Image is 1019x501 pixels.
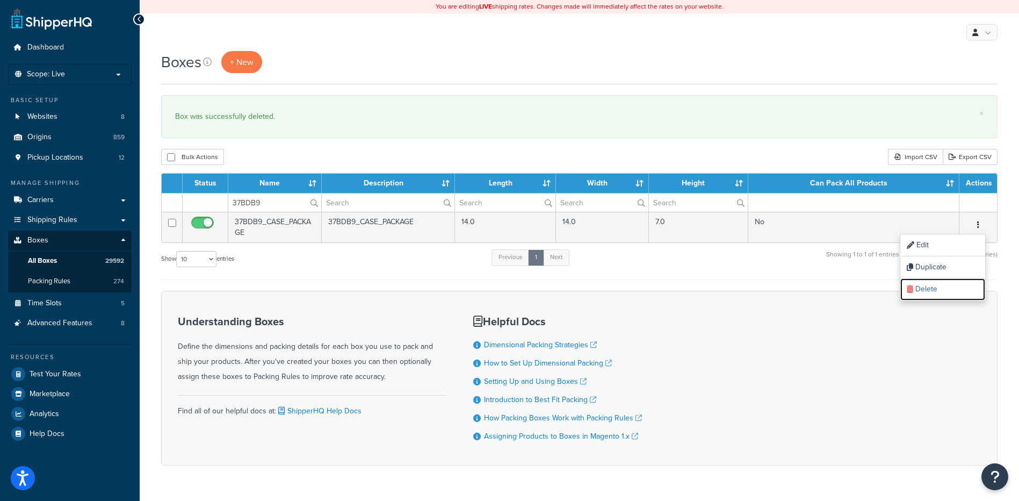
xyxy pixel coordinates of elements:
[27,70,65,79] span: Scope: Live
[473,316,642,327] h3: Helpful Docs
[27,319,92,328] span: Advanced Features
[30,370,81,379] span: Test Your Rates
[484,431,638,442] a: Assigning Products to Boxes in Magento 1.x
[161,251,234,267] label: Show entries
[8,294,132,313] li: Time Slots
[8,424,132,443] a: Help Docs
[8,210,132,230] a: Shipping Rules
[230,56,254,68] span: + New
[8,231,132,292] li: Boxes
[900,278,985,300] a: Delete
[8,313,132,333] li: Advanced Features
[27,216,77,225] span: Shipping Rules
[8,178,132,188] div: Manage Shipping
[27,236,48,245] span: Boxes
[8,127,132,147] a: Origins 859
[221,51,262,73] a: + New
[30,390,70,399] span: Marketplace
[484,376,587,387] a: Setting Up and Using Boxes
[105,256,124,266] span: 29592
[8,96,132,105] div: Basic Setup
[556,174,649,193] th: Width : activate to sort column ascending
[981,463,1008,490] button: Open Resource Center
[8,384,132,404] a: Marketplace
[979,109,984,118] a: ×
[455,212,555,242] td: 14.0
[30,430,64,439] span: Help Docs
[484,412,642,424] a: How Packing Boxes Work with Packing Rules
[27,299,62,308] span: Time Slots
[322,212,456,242] td: 37BDB9_CASE_PACKAGE
[484,394,596,405] a: Introduction to Best Fit Packing
[28,277,70,286] span: Packing Rules
[8,251,132,271] li: All Boxes
[959,174,997,193] th: Actions
[8,404,132,424] a: Analytics
[119,153,125,162] span: 12
[943,149,998,165] a: Export CSV
[8,107,132,127] li: Websites
[121,299,125,308] span: 5
[8,294,132,313] a: Time Slots 5
[492,249,529,266] a: Previous
[556,212,649,242] td: 14.0
[8,271,132,291] a: Packing Rules 274
[528,249,544,266] a: 1
[484,357,612,369] a: How to Set Up Dimensional Packing
[484,339,597,350] a: Dimensional Packing Strategies
[178,316,446,327] h3: Understanding Boxes
[178,316,446,384] div: Define the dimensions and packing details for each box you use to pack and ship your products. Af...
[8,38,132,58] a: Dashboard
[228,212,322,242] td: 37BDB9_CASE_PACKAGE
[30,410,59,419] span: Analytics
[900,234,985,256] a: Edit
[649,212,748,242] td: 7.0
[161,149,224,165] button: Bulk Actions
[8,353,132,362] div: Resources
[161,52,201,73] h1: Boxes
[8,364,132,384] a: Test Your Rates
[322,194,455,212] input: Search
[8,271,132,291] li: Packing Rules
[121,112,125,121] span: 8
[28,256,57,266] span: All Boxes
[11,8,92,30] a: ShipperHQ Home
[276,405,362,417] a: ShipperHQ Help Docs
[8,127,132,147] li: Origins
[8,148,132,168] a: Pickup Locations 12
[27,112,57,121] span: Websites
[322,174,456,193] th: Description : activate to sort column ascending
[113,133,125,142] span: 859
[888,149,943,165] div: Import CSV
[27,133,52,142] span: Origins
[479,2,492,11] b: LIVE
[183,174,228,193] th: Status
[455,174,555,193] th: Length : activate to sort column ascending
[556,194,649,212] input: Search
[8,231,132,251] a: Boxes
[175,109,984,124] div: Box was successfully deleted.
[900,256,985,278] a: Duplicate
[27,153,83,162] span: Pickup Locations
[649,194,747,212] input: Search
[748,212,959,242] td: No
[176,251,216,267] select: Showentries
[8,107,132,127] a: Websites 8
[8,190,132,210] a: Carriers
[113,277,124,286] span: 274
[228,194,321,212] input: Search
[27,43,64,52] span: Dashboard
[649,174,748,193] th: Height : activate to sort column ascending
[8,313,132,333] a: Advanced Features 8
[27,196,54,205] span: Carriers
[543,249,569,266] a: Next
[826,248,998,271] div: Showing 1 to 1 of 1 entries (filtered from 29,592 total entries)
[8,251,132,271] a: All Boxes 29592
